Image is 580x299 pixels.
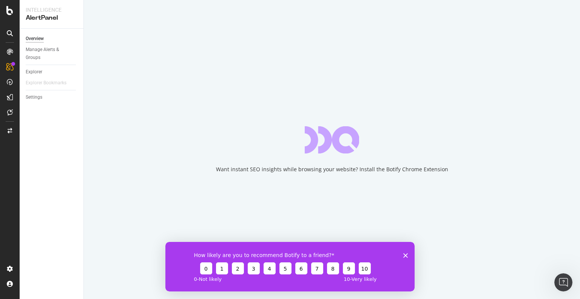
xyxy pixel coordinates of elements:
div: Intelligence [26,6,77,14]
a: Manage Alerts & Groups [26,46,78,62]
div: Settings [26,93,42,101]
iframe: Survey from Botify [165,242,415,291]
div: animation [305,126,359,153]
div: Want instant SEO insights while browsing your website? Install the Botify Chrome Extension [216,166,448,173]
iframe: Intercom live chat [554,273,572,291]
div: Overview [26,35,44,43]
a: Explorer [26,68,78,76]
a: Explorer Bookmarks [26,79,74,87]
div: Manage Alerts & Groups [26,46,71,62]
a: Overview [26,35,78,43]
a: Settings [26,93,78,101]
div: Explorer [26,68,42,76]
div: Explorer Bookmarks [26,79,66,87]
div: AlertPanel [26,14,77,22]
